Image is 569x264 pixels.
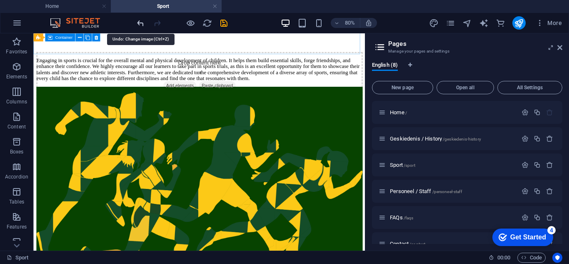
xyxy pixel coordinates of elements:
button: Open all [437,81,494,94]
p: Favorites [6,48,27,55]
h6: Session time [489,253,511,263]
span: Sport [390,162,415,168]
p: Boxes [10,148,24,155]
div: Language Tabs [372,62,562,78]
button: commerce [496,18,506,28]
div: Duplicate [534,161,541,168]
h4: Sport [111,2,222,11]
span: /contact [409,242,425,246]
button: New page [372,81,433,94]
span: Click to open page [390,241,425,247]
i: Reload page [202,18,212,28]
div: Home/ [387,110,517,115]
p: Elements [6,73,27,80]
div: Settings [522,214,529,221]
i: Save (Ctrl+S) [219,18,229,28]
button: reload [202,18,212,28]
span: : [503,254,504,261]
div: Drop content here [3,23,411,83]
div: Duplicate [534,188,541,195]
div: Geskiedenis / History/geskiedenis-history [387,136,517,141]
button: publish [512,16,526,30]
span: Click to open page [390,188,462,194]
div: Settings [522,135,529,142]
span: Geskiedenis / History [390,136,481,142]
h3: Manage your pages and settings [388,48,546,55]
span: All Settings [501,85,559,90]
div: Settings [522,109,529,116]
i: Publish [514,18,524,28]
div: Remove [546,135,553,142]
i: Navigator [462,18,472,28]
button: Code [517,253,546,263]
span: Container [55,35,72,40]
span: /faqs [404,216,414,220]
span: /personeel-staff [432,189,462,194]
h6: 80% [343,18,357,28]
div: Get Started 4 items remaining, 20% complete [7,4,67,22]
span: / [405,111,407,115]
span: /geskiedenis-history [443,137,481,141]
button: Usercentrics [552,253,562,263]
div: Duplicate [534,135,541,142]
img: Editor Logo [48,18,110,28]
div: Duplicate [534,214,541,221]
div: Personeel / Staff/personeel-staff [387,189,517,194]
i: AI Writer [479,18,489,28]
i: Pages (Ctrl+Alt+S) [446,18,455,28]
div: Remove [546,214,553,221]
div: Remove [546,188,553,195]
i: Commerce [496,18,505,28]
span: 00 00 [497,253,510,263]
p: Content [7,123,26,130]
button: navigator [462,18,472,28]
span: Paste clipboard [207,60,252,71]
span: New page [376,85,429,90]
span: Code [521,253,542,263]
div: Duplicate [534,109,541,116]
div: The startpage cannot be deleted [546,109,553,116]
button: design [429,18,439,28]
span: English (8) [372,60,398,72]
button: All Settings [497,81,562,94]
button: Click here to leave preview mode and continue editing [185,18,195,28]
p: Columns [6,98,27,105]
span: More [536,19,562,27]
button: text_generator [479,18,489,28]
p: Accordion [5,173,28,180]
span: Open all [440,85,490,90]
a: Click to cancel selection. Double-click to open Pages [7,253,29,263]
i: Design (Ctrl+Alt+Y) [429,18,439,28]
span: Add elements [162,60,203,71]
div: Sport/sport [387,162,517,168]
button: undo [135,18,145,28]
div: Contact/contact [387,241,517,246]
p: Features [7,224,27,230]
div: Remove [546,161,553,168]
div: 4 [62,2,70,10]
div: Get Started [25,9,60,17]
p: Tables [9,199,24,205]
span: Click to open page [390,214,413,221]
div: Settings [522,188,529,195]
h2: Pages [388,40,562,48]
i: On resize automatically adjust zoom level to fit chosen device. [365,19,372,27]
button: 80% [331,18,360,28]
span: /sport [404,163,415,168]
button: save [219,18,229,28]
div: FAQs/faqs [387,215,517,220]
button: More [532,16,565,30]
div: Settings [522,161,529,168]
button: pages [446,18,456,28]
span: Click to open page [390,109,407,116]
